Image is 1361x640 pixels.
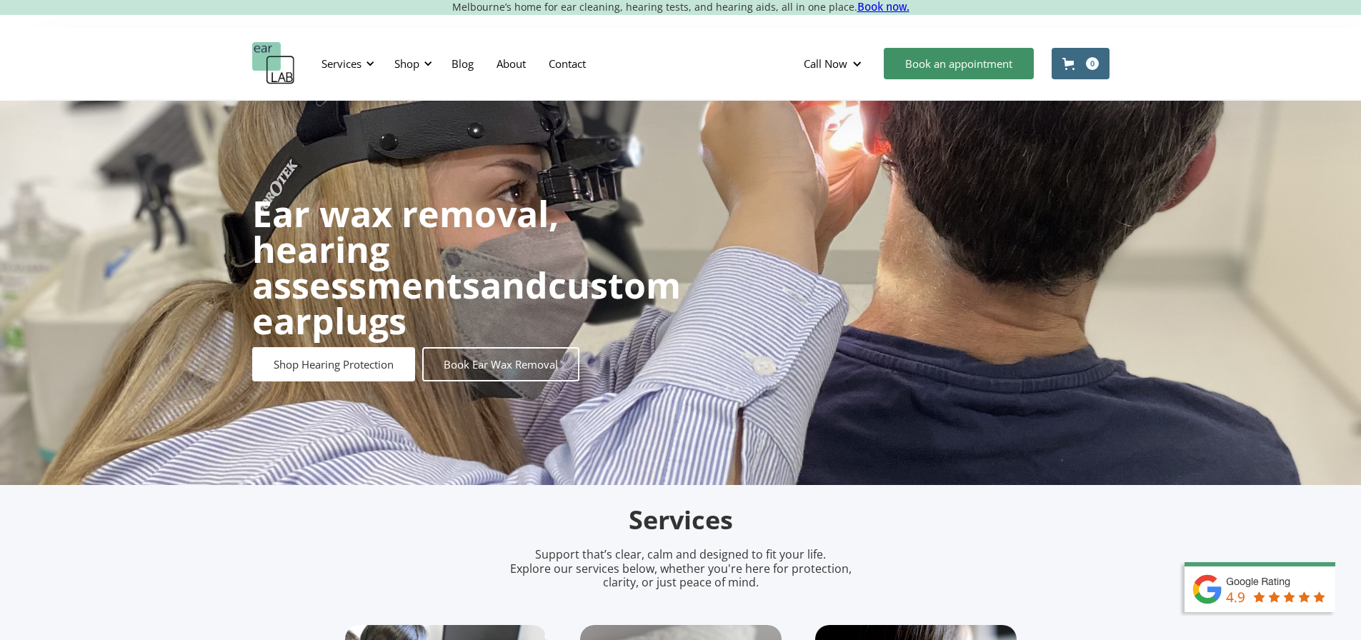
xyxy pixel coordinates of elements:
div: Call Now [804,56,847,71]
a: Blog [440,43,485,84]
a: home [252,42,295,85]
a: Book an appointment [884,48,1034,79]
div: Services [321,56,362,71]
h2: Services [345,504,1017,537]
div: Services [313,42,379,85]
div: Shop [386,42,437,85]
p: Support that’s clear, calm and designed to fit your life. Explore our services below, whether you... [492,548,870,589]
strong: Ear wax removal, hearing assessments [252,189,559,309]
div: Shop [394,56,419,71]
a: Book Ear Wax Removal [422,347,579,381]
a: Contact [537,43,597,84]
a: Shop Hearing Protection [252,347,415,381]
a: About [485,43,537,84]
div: Call Now [792,42,877,85]
div: 0 [1086,57,1099,70]
strong: custom earplugs [252,261,681,345]
a: Open cart [1052,48,1110,79]
h1: and [252,196,681,339]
